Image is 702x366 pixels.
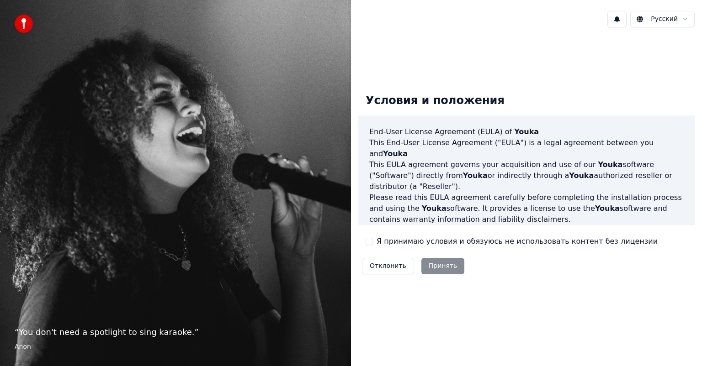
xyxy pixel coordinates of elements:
span: Youka [569,171,594,180]
p: This EULA agreement governs your acquisition and use of our software ("Software") directly from o... [369,159,684,192]
span: Youka [463,171,488,180]
span: Youka [422,204,447,213]
h3: End-User License Agreement (EULA) of [369,126,684,137]
span: Youka [514,127,539,136]
p: If you register for a free trial of the software, this EULA agreement will also govern that trial... [369,225,684,269]
button: Отклонить [362,258,414,274]
div: Условия и положения [358,86,512,115]
p: Please read this EULA agreement carefully before completing the installation process and using th... [369,192,684,225]
span: Youka [383,149,408,158]
p: “ You don't need a spotlight to sing karaoke. ” [15,326,336,339]
p: This End-User License Agreement ("EULA") is a legal agreement between you and [369,137,684,159]
label: Я принимаю условия и обязуюсь не использовать контент без лицензии [377,236,658,247]
footer: Anon [15,342,336,351]
span: Youka [595,204,620,213]
span: Youka [598,160,622,169]
img: youka [15,15,33,33]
